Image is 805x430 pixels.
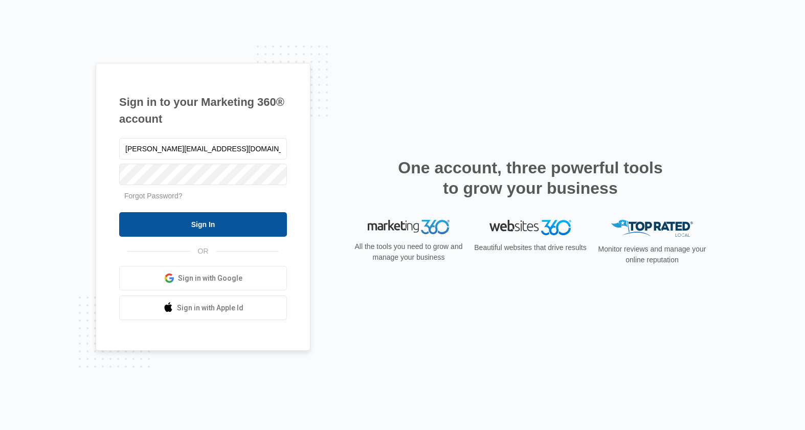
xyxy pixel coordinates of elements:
[119,212,287,237] input: Sign In
[177,303,243,313] span: Sign in with Apple Id
[489,220,571,235] img: Websites 360
[611,220,693,237] img: Top Rated Local
[119,266,287,290] a: Sign in with Google
[124,192,183,200] a: Forgot Password?
[351,241,466,263] p: All the tools you need to grow and manage your business
[473,242,588,253] p: Beautiful websites that drive results
[395,157,666,198] h2: One account, three powerful tools to grow your business
[595,244,709,265] p: Monitor reviews and manage your online reputation
[119,94,287,127] h1: Sign in to your Marketing 360® account
[119,296,287,320] a: Sign in with Apple Id
[368,220,450,234] img: Marketing 360
[178,273,242,284] span: Sign in with Google
[191,246,216,257] span: OR
[119,138,287,160] input: Email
